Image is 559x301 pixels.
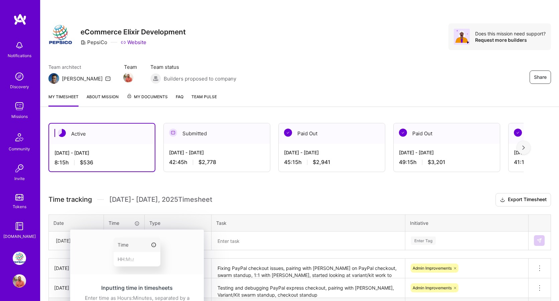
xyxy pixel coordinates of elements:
img: bell [13,39,26,52]
textarea: Fixing PayPal checkout issues, pairing with [PERSON_NAME] on PayPal checkout, swarm standup, 1:1 ... [212,259,404,278]
div: [DATE] - [DATE] [399,149,495,156]
div: [DATE] - [DATE] [284,149,380,156]
a: Team Pulse [191,93,217,107]
a: User Avatar [11,274,28,288]
span: Team architect [48,63,111,70]
span: [DATE] - [DATE] , 2025 Timesheet [109,195,212,204]
img: Active [58,129,66,137]
div: [DATE] [54,265,98,272]
div: 49:15 h [399,159,495,166]
a: About Mission [87,93,119,107]
div: Submitted [164,123,270,144]
textarea: Testing and debugging PayPal express checkout, pairing with [PERSON_NAME], Variant/Kit swarm stan... [212,279,404,297]
i: icon CompanyGray [81,40,86,45]
div: Community [9,145,30,152]
div: Time [109,219,140,227]
div: [DATE] [54,284,98,291]
th: Type [145,214,212,231]
span: Builders proposed to company [164,75,236,82]
div: 8:15 h [54,159,149,166]
img: teamwork [13,100,26,113]
i: icon Mail [105,76,111,81]
div: Does this mission need support? [475,30,546,37]
div: 45:15 h [284,159,380,166]
a: FAQ [176,93,183,107]
span: Share [534,74,547,81]
a: Team Member Avatar [124,72,133,83]
div: 42:45 h [169,159,265,166]
button: Export Timesheet [496,193,551,206]
a: My Documents [127,93,168,107]
div: [PERSON_NAME] [62,75,103,82]
span: Team status [150,63,236,70]
span: Team Pulse [191,94,217,99]
img: Time [70,230,204,274]
img: User Avatar [13,274,26,288]
a: PepsiCo: eCommerce Elixir Development [11,252,28,265]
img: Submitted [169,129,177,137]
img: Builders proposed to company [150,73,161,84]
div: Discovery [10,83,29,90]
div: [DATE] [56,237,71,244]
div: Paid Out [279,123,385,144]
div: Inputting time in timesheets [78,284,196,291]
img: Team Member Avatar [123,72,133,83]
div: Active [49,124,155,144]
div: PepsiCo [81,39,107,46]
img: right [522,145,525,150]
span: $3,201 [428,159,445,166]
img: Company Logo [48,23,73,47]
a: Website [121,39,146,46]
img: logo [13,13,27,25]
button: Share [530,70,551,84]
span: $2,941 [313,159,330,166]
img: PepsiCo: eCommerce Elixir Development [13,252,26,265]
span: My Documents [127,93,168,101]
div: Enter Tag [411,236,436,246]
h3: eCommerce Elixir Development [81,28,186,36]
a: My timesheet [48,93,79,107]
div: Request more builders [475,37,546,43]
img: Paid Out [399,129,407,137]
img: Team Architect [48,73,59,84]
img: Avatar [454,29,470,45]
img: Submit [537,238,542,243]
span: $536 [80,159,93,166]
span: Admin Improvements [413,266,452,271]
img: guide book [13,219,26,233]
div: [DOMAIN_NAME] [3,233,36,240]
img: Invite [13,162,26,175]
div: Initiative [410,219,524,227]
img: Paid Out [514,129,522,137]
span: $2,778 [198,159,216,166]
img: Paid Out [284,129,292,137]
i: icon Download [500,196,505,203]
div: Paid Out [394,123,500,144]
img: discovery [13,70,26,83]
span: Team [124,63,137,70]
div: Invite [14,175,25,182]
span: Time tracking [48,195,92,204]
div: Notifications [8,52,31,59]
img: Community [11,129,27,145]
img: tokens [15,194,23,200]
div: [DATE] - [DATE] [169,149,265,156]
th: Task [212,214,405,231]
span: Admin Improvements [413,285,452,290]
div: Tokens [13,203,26,210]
th: Date [49,214,104,231]
div: [DATE] - [DATE] [54,149,149,156]
div: Missions [11,113,28,120]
